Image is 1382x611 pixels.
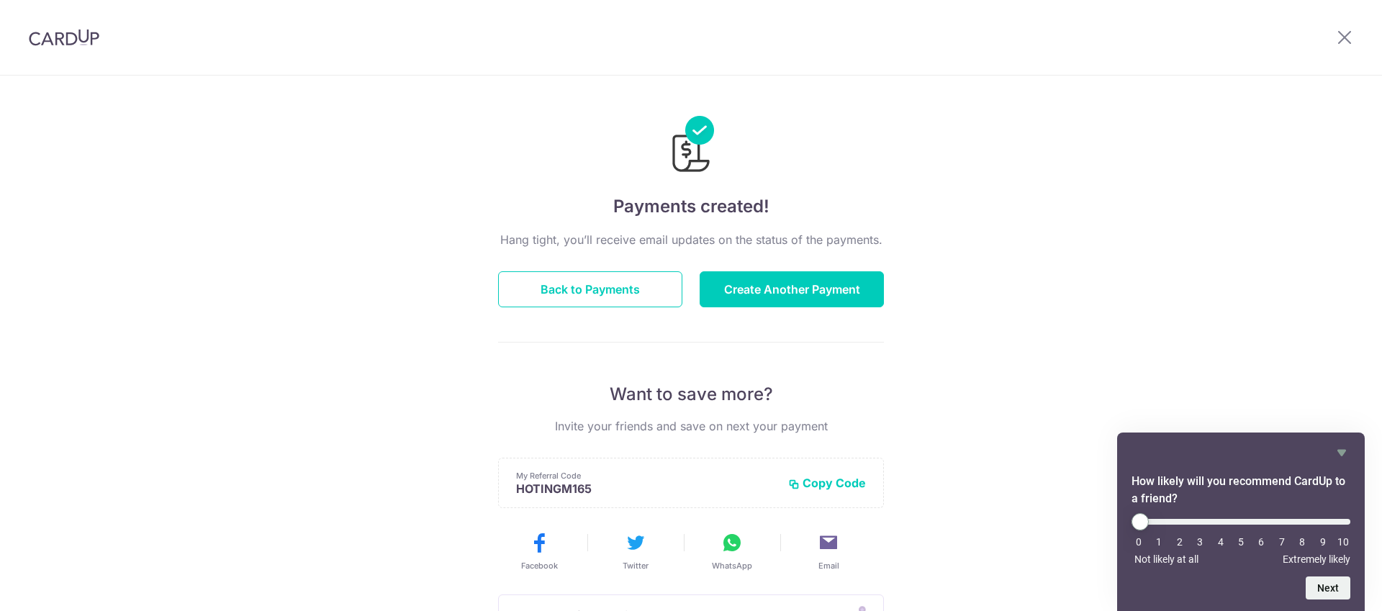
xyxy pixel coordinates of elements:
button: Email [786,531,871,571]
p: Want to save more? [498,383,884,406]
div: How likely will you recommend CardUp to a friend? Select an option from 0 to 10, with 0 being Not... [1132,444,1350,599]
li: 10 [1336,536,1350,548]
span: Email [818,560,839,571]
span: Extremely likely [1283,553,1350,565]
li: 8 [1295,536,1309,548]
button: Twitter [593,531,678,571]
li: 3 [1193,536,1207,548]
button: WhatsApp [690,531,774,571]
span: Not likely at all [1134,553,1198,565]
button: Copy Code [788,476,866,490]
li: 4 [1214,536,1228,548]
li: 6 [1254,536,1268,548]
span: Twitter [623,560,649,571]
h2: How likely will you recommend CardUp to a friend? Select an option from 0 to 10, with 0 being Not... [1132,473,1350,507]
div: How likely will you recommend CardUp to a friend? Select an option from 0 to 10, with 0 being Not... [1132,513,1350,565]
li: 0 [1132,536,1146,548]
img: Payments [668,116,714,176]
button: Facebook [497,531,582,571]
p: Hang tight, you’ll receive email updates on the status of the payments. [498,231,884,248]
p: My Referral Code [516,470,777,481]
li: 5 [1234,536,1248,548]
button: Create Another Payment [700,271,884,307]
h4: Payments created! [498,194,884,219]
li: 9 [1316,536,1330,548]
li: 2 [1173,536,1187,548]
button: Back to Payments [498,271,682,307]
span: Facebook [521,560,558,571]
button: Next question [1306,576,1350,599]
span: WhatsApp [712,560,752,571]
li: 7 [1275,536,1289,548]
p: HOTINGM165 [516,481,777,496]
button: Hide survey [1333,444,1350,461]
img: CardUp [29,29,99,46]
li: 1 [1152,536,1166,548]
p: Invite your friends and save on next your payment [498,417,884,435]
